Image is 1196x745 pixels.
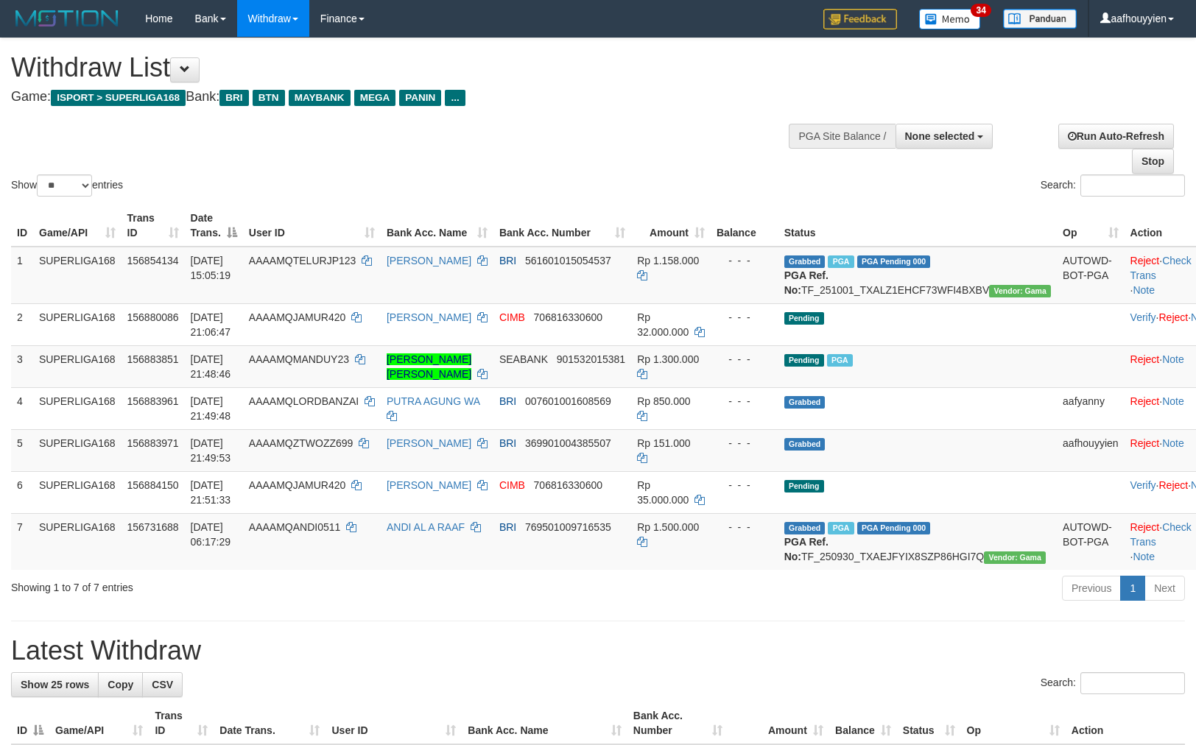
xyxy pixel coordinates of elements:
span: ISPORT > SUPERLIGA168 [51,90,186,106]
td: TF_250930_TXAEJFYIX8SZP86HGI7Q [778,513,1057,570]
span: Marked by aafromsomean [827,354,853,367]
td: SUPERLIGA168 [33,513,122,570]
a: Run Auto-Refresh [1058,124,1174,149]
span: [DATE] 21:49:53 [191,437,231,464]
a: Note [1162,437,1184,449]
div: - - - [717,478,773,492]
a: Reject [1130,521,1160,533]
td: 2 [11,303,33,345]
label: Show entries [11,174,123,197]
span: MEGA [354,90,396,106]
div: - - - [717,436,773,451]
a: Previous [1062,576,1121,601]
a: CSV [142,672,183,697]
span: 156884150 [127,479,179,491]
a: Verify [1130,479,1156,491]
th: ID: activate to sort column descending [11,702,49,744]
span: Rp 1.300.000 [637,353,699,365]
b: PGA Ref. No: [784,269,829,296]
th: ID [11,205,33,247]
div: - - - [717,520,773,534]
a: Reject [1158,311,1188,323]
span: Show 25 rows [21,679,89,691]
span: Copy 706816330600 to clipboard [534,479,602,491]
span: PGA Pending [857,522,931,534]
a: [PERSON_NAME] [387,437,471,449]
td: 5 [11,429,33,471]
a: [PERSON_NAME] [PERSON_NAME] [387,353,471,380]
span: Grabbed [784,522,826,534]
th: Date Trans.: activate to sort column ascending [214,702,326,744]
a: Check Trans [1130,255,1192,281]
th: Trans ID: activate to sort column ascending [149,702,214,744]
span: BRI [219,90,248,106]
a: Note [1133,551,1155,562]
td: 3 [11,345,33,387]
span: Rp 35.000.000 [637,479,689,506]
th: Bank Acc. Number: activate to sort column ascending [627,702,728,744]
a: Reject [1130,395,1160,407]
th: Balance [711,205,778,247]
a: Reject [1130,255,1160,266]
span: None selected [905,130,975,142]
span: Copy 007601001608569 to clipboard [525,395,611,407]
td: TF_251001_TXALZ1EHCF73WFI4BXBV [778,247,1057,304]
span: Copy 561601015054537 to clipboard [525,255,611,266]
span: [DATE] 21:06:47 [191,311,231,338]
span: MAYBANK [289,90,351,106]
a: Show 25 rows [11,672,99,697]
span: Grabbed [784,396,826,409]
span: 156883971 [127,437,179,449]
img: Feedback.jpg [823,9,897,29]
a: [PERSON_NAME] [387,479,471,491]
td: 7 [11,513,33,570]
a: [PERSON_NAME] [387,255,471,266]
span: [DATE] 21:49:48 [191,395,231,422]
td: aafyanny [1057,387,1125,429]
a: Stop [1132,149,1174,174]
span: AAAAMQJAMUR420 [249,479,345,491]
td: 4 [11,387,33,429]
a: Reject [1130,437,1160,449]
span: Rp 151.000 [637,437,690,449]
span: 156731688 [127,521,179,533]
td: AUTOWD-BOT-PGA [1057,247,1125,304]
div: - - - [717,352,773,367]
span: CIMB [499,479,525,491]
th: Status [778,205,1057,247]
span: Marked by aafromsomean [828,522,854,534]
span: Grabbed [784,438,826,451]
th: Amount: activate to sort column ascending [728,702,829,744]
th: Balance: activate to sort column ascending [829,702,897,744]
img: panduan.png [1003,9,1077,29]
span: Copy 369901004385507 to clipboard [525,437,611,449]
a: Note [1162,353,1184,365]
div: - - - [717,394,773,409]
img: MOTION_logo.png [11,7,123,29]
div: PGA Site Balance / [789,124,895,149]
span: CSV [152,679,173,691]
a: Check Trans [1130,521,1192,548]
span: Rp 850.000 [637,395,690,407]
td: aafhouyyien [1057,429,1125,471]
th: Game/API: activate to sort column ascending [49,702,149,744]
td: SUPERLIGA168 [33,387,122,429]
span: Grabbed [784,255,826,268]
span: Rp 1.500.000 [637,521,699,533]
span: AAAAMQMANDUY23 [249,353,349,365]
span: BRI [499,255,516,266]
span: Copy [108,679,133,691]
span: Marked by aafsengchandara [828,255,854,268]
th: Bank Acc. Number: activate to sort column ascending [493,205,631,247]
span: CIMB [499,311,525,323]
span: AAAAMQLORDBANZAI [249,395,359,407]
th: Op: activate to sort column ascending [1057,205,1125,247]
span: [DATE] 06:17:29 [191,521,231,548]
a: Verify [1130,311,1156,323]
span: BRI [499,521,516,533]
a: Note [1133,284,1155,296]
span: Pending [784,354,824,367]
span: BRI [499,437,516,449]
th: Trans ID: activate to sort column ascending [122,205,185,247]
span: BTN [253,90,285,106]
